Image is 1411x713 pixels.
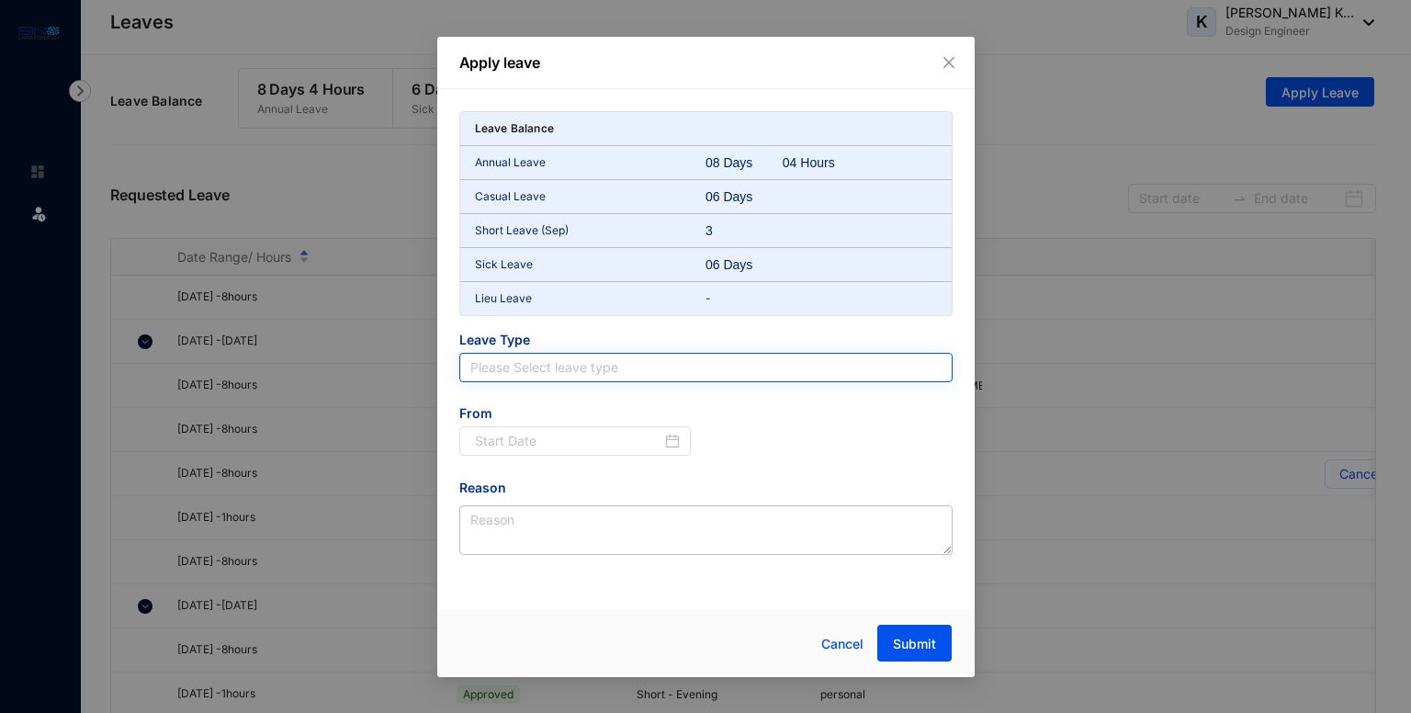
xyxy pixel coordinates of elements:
[459,331,953,353] span: Leave Type
[821,634,864,654] span: Cancel
[893,635,936,653] span: Submit
[475,119,555,138] p: Leave Balance
[475,431,662,451] input: Start Date
[877,625,952,662] button: Submit
[783,153,860,172] div: 04 Hours
[475,289,706,308] p: Lieu Leave
[942,55,956,70] span: close
[475,255,706,274] p: Sick Leave
[705,153,783,172] div: 08 Days
[807,626,877,662] button: Cancel
[705,289,937,308] p: -
[459,51,953,74] p: Apply leave
[459,505,953,555] textarea: Reason
[705,255,783,274] div: 06 Days
[705,221,783,240] div: 3
[939,52,959,73] button: Close
[705,187,783,206] div: 06 Days
[459,404,692,426] span: From
[475,187,706,206] p: Casual Leave
[459,478,519,498] label: Reason
[475,221,706,240] p: Short Leave (Sep)
[475,153,706,172] p: Annual Leave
